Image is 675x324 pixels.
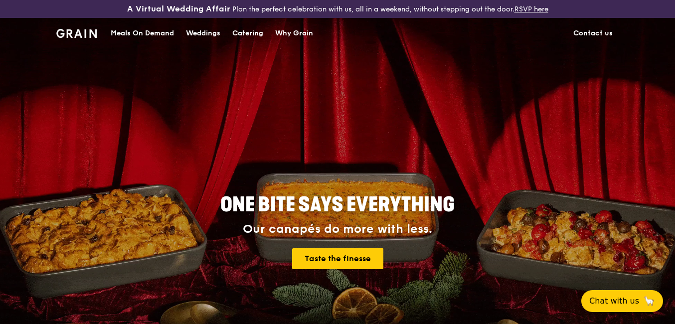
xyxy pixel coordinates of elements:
[56,29,97,38] img: Grain
[127,4,230,14] h3: A Virtual Wedding Affair
[514,5,548,13] a: RSVP here
[643,295,655,307] span: 🦙
[232,18,263,48] div: Catering
[581,290,663,312] button: Chat with us🦙
[220,193,455,217] span: ONE BITE SAYS EVERYTHING
[158,222,517,236] div: Our canapés do more with less.
[56,17,97,47] a: GrainGrain
[180,18,226,48] a: Weddings
[567,18,619,48] a: Contact us
[589,295,639,307] span: Chat with us
[226,18,269,48] a: Catering
[113,4,563,14] div: Plan the perfect celebration with us, all in a weekend, without stepping out the door.
[111,18,174,48] div: Meals On Demand
[186,18,220,48] div: Weddings
[292,248,383,269] a: Taste the finesse
[269,18,319,48] a: Why Grain
[275,18,313,48] div: Why Grain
